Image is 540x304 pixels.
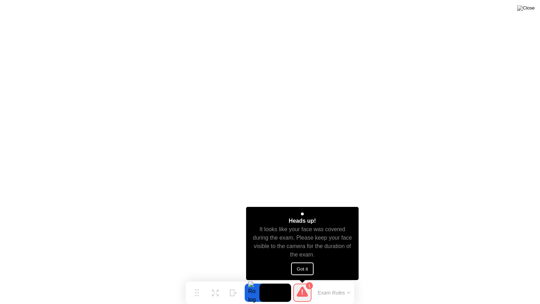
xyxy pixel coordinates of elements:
div: Heads up! [289,217,316,225]
button: Got it [291,262,314,275]
div: 1 [306,282,313,289]
img: Close [517,5,535,11]
button: Exam Rules [316,290,353,296]
div: It looks like your face was covered during the exam. Please keep your face visible to the camera ... [252,225,353,259]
